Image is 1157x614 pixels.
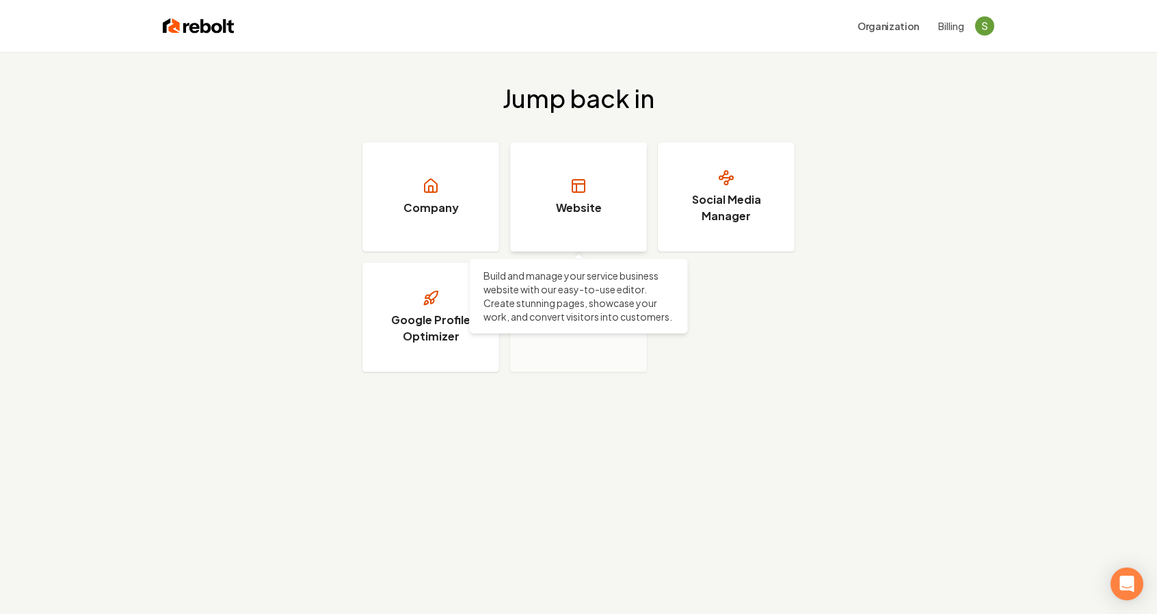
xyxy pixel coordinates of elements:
[362,263,499,372] a: Google Profile Optimizer
[362,142,499,252] a: Company
[975,16,994,36] button: Open user button
[503,85,654,112] h2: Jump back in
[403,200,459,216] h3: Company
[1111,568,1143,600] div: Open Intercom Messenger
[380,312,482,345] h3: Google Profile Optimizer
[938,19,964,33] button: Billing
[849,14,927,38] button: Organization
[163,16,235,36] img: Rebolt Logo
[483,269,674,323] p: Build and manage your service business website with our easy-to-use editor. Create stunning pages...
[556,200,602,216] h3: Website
[975,16,994,36] img: Sales Champion
[675,191,777,224] h3: Social Media Manager
[510,142,647,252] a: Website
[658,142,795,252] a: Social Media Manager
